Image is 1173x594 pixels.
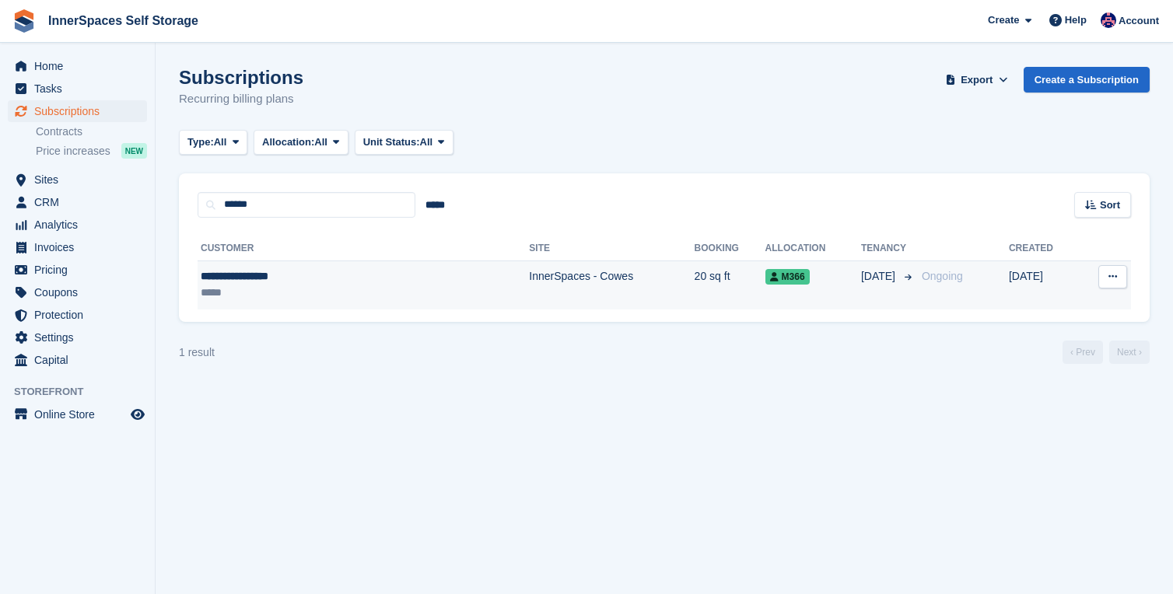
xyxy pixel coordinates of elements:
[861,236,916,261] th: Tenancy
[1063,341,1103,364] a: Previous
[128,405,147,424] a: Preview store
[198,236,529,261] th: Customer
[861,268,898,285] span: [DATE]
[254,130,348,155] button: Allocation: All
[8,236,147,258] a: menu
[8,404,147,425] a: menu
[36,144,110,159] span: Price increases
[187,135,214,150] span: Type:
[34,404,128,425] span: Online Store
[214,135,227,150] span: All
[8,55,147,77] a: menu
[1100,197,1120,213] span: Sort
[765,269,810,285] span: M366
[363,135,420,150] span: Unit Status:
[34,78,128,100] span: Tasks
[765,236,861,261] th: Allocation
[961,72,993,88] span: Export
[42,8,205,33] a: InnerSpaces Self Storage
[8,169,147,190] a: menu
[8,327,147,348] a: menu
[34,100,128,122] span: Subscriptions
[14,384,155,400] span: Storefront
[12,9,36,33] img: stora-icon-8386f47178a22dfd0bd8f6a31ec36ba5ce8667c1dd55bd0f319d3a0aa187defe.svg
[988,12,1019,28] span: Create
[1101,12,1116,28] img: Dominic Hampson
[695,260,765,309] td: 20 sq ft
[1109,341,1150,364] a: Next
[1024,67,1150,93] a: Create a Subscription
[943,67,1011,93] button: Export
[34,349,128,371] span: Capital
[529,260,694,309] td: InnerSpaces - Cowes
[695,236,765,261] th: Booking
[1065,12,1087,28] span: Help
[8,100,147,122] a: menu
[314,135,327,150] span: All
[34,259,128,281] span: Pricing
[34,169,128,190] span: Sites
[34,214,128,236] span: Analytics
[8,304,147,326] a: menu
[922,270,963,282] span: Ongoing
[179,344,215,361] div: 1 result
[179,130,247,155] button: Type: All
[420,135,433,150] span: All
[8,281,147,303] a: menu
[1059,341,1153,364] nav: Page
[8,214,147,236] a: menu
[8,259,147,281] a: menu
[34,304,128,326] span: Protection
[36,142,147,159] a: Price increases NEW
[179,90,303,108] p: Recurring billing plans
[34,191,128,213] span: CRM
[8,349,147,371] a: menu
[8,78,147,100] a: menu
[262,135,314,150] span: Allocation:
[34,327,128,348] span: Settings
[1009,260,1080,309] td: [DATE]
[36,124,147,139] a: Contracts
[179,67,303,88] h1: Subscriptions
[34,281,128,303] span: Coupons
[1119,13,1159,29] span: Account
[529,236,694,261] th: Site
[34,236,128,258] span: Invoices
[34,55,128,77] span: Home
[8,191,147,213] a: menu
[121,143,147,159] div: NEW
[355,130,453,155] button: Unit Status: All
[1009,236,1080,261] th: Created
